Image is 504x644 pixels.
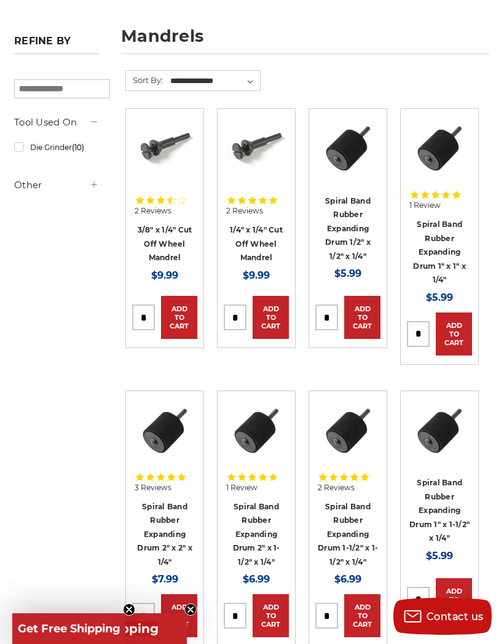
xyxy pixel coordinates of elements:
span: Contact us [427,611,484,622]
a: Spiral Band Rubber Expanding Drum 2" x 1-1/2" x 1/4" [233,502,280,566]
span: (10) [72,143,84,152]
span: 3 Reviews [135,484,171,491]
span: $5.99 [426,292,453,303]
label: Sort By: [126,71,163,89]
a: Add to Cart [344,296,380,339]
img: BHA's 2 inch x 2 inch rubber drum bottom profile, for reliable spiral band attachment. [135,400,195,460]
a: Add to Cart [161,594,197,637]
h5: Other [14,178,99,193]
a: Spiral Band Rubber Expanding Drum 1" x 1" x 1/4" [413,220,466,284]
button: Contact us [393,598,492,635]
button: Close teaser [184,603,197,616]
span: 1 Review [409,202,441,209]
button: Close teaser [123,603,135,616]
img: Angled profile of Black Hawk 1-1/2 inch x 1-1/2 inch expanding drum, optimal for metal finishing ... [318,400,378,460]
span: $9.99 [151,269,178,281]
img: 1/4" inch x 1/4" inch mandrel [226,117,286,178]
a: Spiral Band Rubber Expanding Drum 1/2" x 1/2" x 1/4" [325,196,371,261]
a: 1/4" x 1/4" Cut Off Wheel Mandrel [230,225,283,262]
span: Get Free Shipping [18,622,120,635]
span: 1 Review [226,484,258,491]
div: Get Free ShippingClose teaser [12,613,187,644]
a: 3/8" x 1/4" Cut Off Wheel Mandrel [138,225,192,262]
span: $5.99 [426,550,453,562]
span: $6.99 [243,573,270,585]
span: 2 Reviews [226,207,263,215]
img: Angled profile of Black Hawk 2 inch x 1-1/2 inch expanding drum, optimal for metal finishing tasks. [226,400,286,460]
a: Add to Cart [436,312,472,356]
a: Add to Cart [253,594,289,637]
span: $7.99 [152,573,178,585]
a: Spiral Band Rubber Expanding Drum 2" x 2" x 1/4" [137,502,192,566]
span: 2 Reviews [135,207,171,215]
img: 3/8" inch x 1/4" inch mandrel [135,117,195,178]
h1: mandrels [121,28,490,54]
a: Spiral Band Rubber Expanding Drum 1-1/2" x 1-1/2" x 1/4" [318,502,378,566]
img: BHA's 1 inch x 1 inch rubber drum bottom profile, for reliable spiral band attachment. [409,117,470,178]
h5: Tool Used On [14,115,99,130]
select: Sort By: [168,72,260,90]
a: Add to Cart [344,594,380,637]
a: Add to Cart [436,578,472,621]
span: 2 Reviews [318,484,355,491]
a: Spiral Band Rubber Expanding Drum 1" x 1-1/2" x 1/4" [409,478,470,543]
img: BHA's 1 inch x 1-1/2 inch rubber drum bottom profile, for reliable spiral band attachment. [409,400,470,460]
h5: Refine by [14,35,99,54]
a: Add to Cart [253,296,289,339]
span: $5.99 [334,268,361,279]
a: Die Grinder [14,137,99,158]
span: $9.99 [243,269,270,281]
img: BHA's 1-1/2 inch x 1/2 inch rubber drum bottom profile, for reliable spiral band attachment. [318,117,378,178]
span: $6.99 [334,573,361,585]
a: Add to Cart [161,296,197,339]
div: Get Free ShippingClose teaser [12,613,125,644]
